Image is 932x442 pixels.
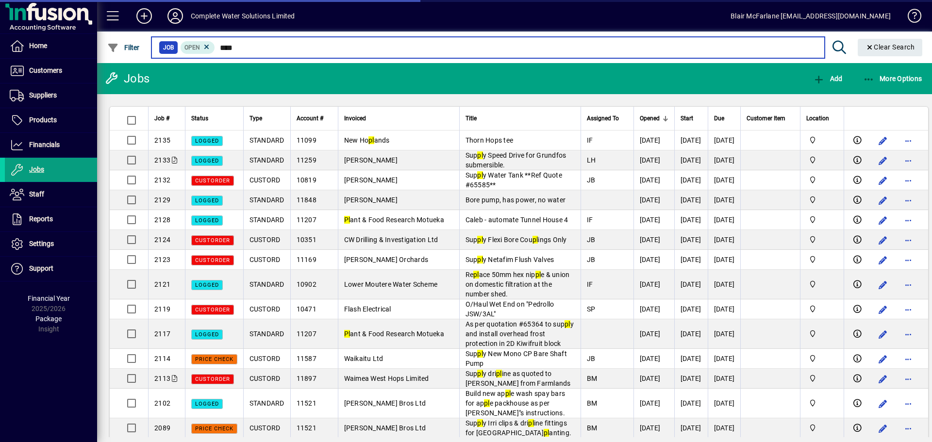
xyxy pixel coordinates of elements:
[505,390,511,397] em: pl
[813,75,842,82] span: Add
[5,108,97,132] a: Products
[633,190,674,210] td: [DATE]
[633,250,674,270] td: [DATE]
[154,196,170,204] span: 2129
[875,277,891,293] button: Edit
[344,113,366,124] span: Invoiced
[708,319,741,349] td: [DATE]
[747,113,794,124] div: Customer Item
[900,232,916,248] button: More options
[191,8,295,24] div: Complete Water Solutions Limited
[633,150,674,170] td: [DATE]
[250,330,284,338] span: STANDARD
[633,369,674,389] td: [DATE]
[674,150,708,170] td: [DATE]
[466,136,514,144] span: Thorn Hops tee
[674,369,708,389] td: [DATE]
[861,70,925,87] button: More Options
[708,299,741,319] td: [DATE]
[633,319,674,349] td: [DATE]
[477,256,483,263] em: pl
[297,136,316,144] span: 11099
[154,280,170,288] span: 2121
[875,351,891,367] button: Edit
[105,39,142,56] button: Filter
[674,418,708,438] td: [DATE]
[708,170,741,190] td: [DATE]
[633,349,674,369] td: [DATE]
[806,113,838,124] div: Location
[806,328,838,339] span: Motueka
[344,355,383,362] span: Waikaitu Ltd
[154,136,170,144] span: 2135
[195,282,219,288] span: LOGGED
[875,302,891,317] button: Edit
[806,254,838,265] span: Motueka
[708,190,741,210] td: [DATE]
[466,320,574,347] span: As per quotation #65364 to sup y and install overhead frost protection in 2D Kiwifruit block
[875,421,891,436] button: Edit
[875,133,891,148] button: Edit
[674,270,708,299] td: [DATE]
[708,389,741,418] td: [DATE]
[806,195,838,205] span: Motueka
[5,232,97,256] a: Settings
[633,270,674,299] td: [DATE]
[195,356,233,362] span: PRICE CHECK
[587,305,596,313] span: SP
[633,418,674,438] td: [DATE]
[806,214,838,225] span: Motueka
[633,230,674,250] td: [DATE]
[466,171,562,189] span: Sup y Water Tank **Ref Quote #65585**
[195,138,219,144] span: LOGGED
[181,41,215,54] mat-chip: Open Status: Open
[466,113,477,124] span: Title
[900,213,916,228] button: More options
[29,190,44,198] span: Staff
[535,271,541,278] em: pl
[344,305,391,313] span: Flash Electrical
[129,7,160,25] button: Add
[806,113,829,124] span: Location
[250,216,284,224] span: STANDARD
[587,216,593,224] span: IF
[344,256,429,263] span: [PERSON_NAME] Orchards
[466,370,571,387] span: Sup y dri ine as quoted to [PERSON_NAME] from Farmlands
[191,113,208,124] span: Status
[368,136,374,144] em: pl
[811,70,845,87] button: Add
[297,399,316,407] span: 11521
[344,216,350,224] em: Pl
[195,257,230,263] span: CUSTORDER
[587,156,596,164] span: LH
[297,305,316,313] span: 10471
[708,349,741,369] td: [DATE]
[344,236,438,244] span: CW Drilling & Investigation Ltd
[477,151,483,159] em: pl
[195,401,219,407] span: LOGGED
[104,71,150,86] div: Jobs
[250,113,262,124] span: Type
[533,236,538,244] em: pl
[154,113,169,124] span: Job #
[477,350,483,358] em: pl
[640,113,660,124] span: Opened
[674,319,708,349] td: [DATE]
[863,75,922,82] span: More Options
[875,232,891,248] button: Edit
[297,280,316,288] span: 10902
[875,396,891,411] button: Edit
[806,234,838,245] span: Motueka
[875,213,891,228] button: Edit
[900,351,916,367] button: More options
[587,256,596,263] span: JB
[297,375,316,382] span: 11897
[674,190,708,210] td: [DATE]
[633,170,674,190] td: [DATE]
[477,236,483,244] em: pl
[154,375,170,382] span: 2113
[587,355,596,362] span: JB
[708,250,741,270] td: [DATE]
[344,330,444,338] span: ant & Food Research Motueka
[297,256,316,263] span: 11169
